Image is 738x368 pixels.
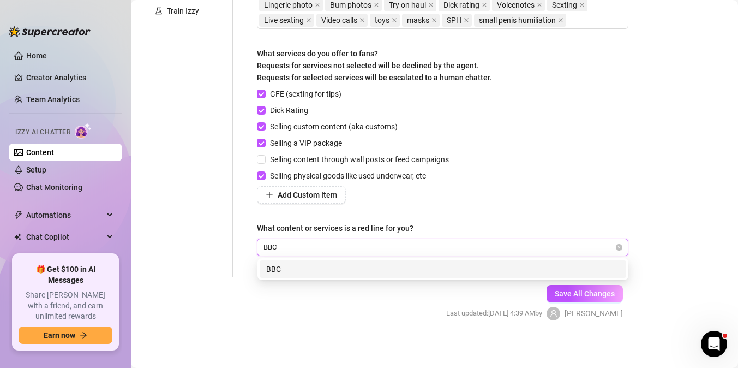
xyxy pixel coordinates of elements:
[374,2,379,8] span: close
[75,123,92,139] img: AI Chatter
[306,17,311,23] span: close
[26,148,54,157] a: Content
[565,307,623,319] span: [PERSON_NAME]
[266,88,346,100] span: GFE (sexting for tips)
[321,14,357,26] span: Video calls
[701,331,727,357] iframe: Intercom live chat
[15,127,70,138] span: Izzy AI Chatter
[370,14,400,27] span: toys
[167,5,199,17] div: Train Izzy
[266,153,453,165] span: Selling content through wall posts or feed campaigns
[44,331,75,340] span: Earn now
[428,2,434,8] span: close
[278,191,337,199] span: Add Custom Item
[316,14,368,27] span: Video calls
[257,49,492,82] span: What services do you offer to fans? Requests for services not selected will be declined by the ag...
[266,170,430,182] span: Selling physical goods like used underwear, etc
[431,17,437,23] span: close
[392,17,397,23] span: close
[266,104,313,116] span: Dick Rating
[315,2,320,8] span: close
[266,121,402,133] span: Selling custom content (aka customs)
[257,222,421,234] label: What content or services is a red line for you?
[537,2,542,8] span: close
[359,17,365,23] span: close
[402,14,440,27] span: masks
[579,2,585,8] span: close
[26,228,104,246] span: Chat Copilot
[446,308,542,319] span: Last updated: [DATE] 4:39 AM by
[259,14,314,27] span: Live sexting
[447,14,461,26] span: SPH
[442,14,472,27] span: SPH
[19,327,112,344] button: Earn nowarrow-right
[26,95,80,104] a: Team Analytics
[26,206,104,224] span: Automations
[479,14,556,26] span: small penis humiliation
[266,137,346,149] span: Selling a VIP package
[14,233,21,241] img: Chat Copilot
[257,222,413,234] div: What content or services is a red line for you?
[558,17,563,23] span: close
[407,14,429,26] span: masks
[260,260,626,278] div: BBC
[26,51,47,60] a: Home
[26,69,113,86] a: Creator Analytics
[474,14,566,27] span: small penis humiliation
[555,289,615,298] span: Save All Changes
[550,310,557,317] span: user
[155,7,163,15] span: experiment
[616,244,622,251] span: close-circle
[568,14,571,27] input: What content do you offer on your page? (e.g Roleplay, Workout, etc.)
[375,14,389,26] span: toys
[464,17,469,23] span: close
[9,26,91,37] img: logo-BBDzfeDw.svg
[482,2,487,8] span: close
[26,183,82,192] a: Chat Monitoring
[266,191,273,199] span: plus
[257,186,346,204] button: Add Custom Item
[19,290,112,322] span: Share [PERSON_NAME] with a friend, and earn unlimited rewards
[26,165,46,174] a: Setup
[263,241,280,254] input: What content or services is a red line for you?
[14,211,23,219] span: thunderbolt
[19,264,112,286] span: 🎁 Get $100 in AI Messages
[547,285,623,302] button: Save All Changes
[80,331,87,339] span: arrow-right
[264,14,304,26] span: Live sexting
[266,263,620,275] div: BBC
